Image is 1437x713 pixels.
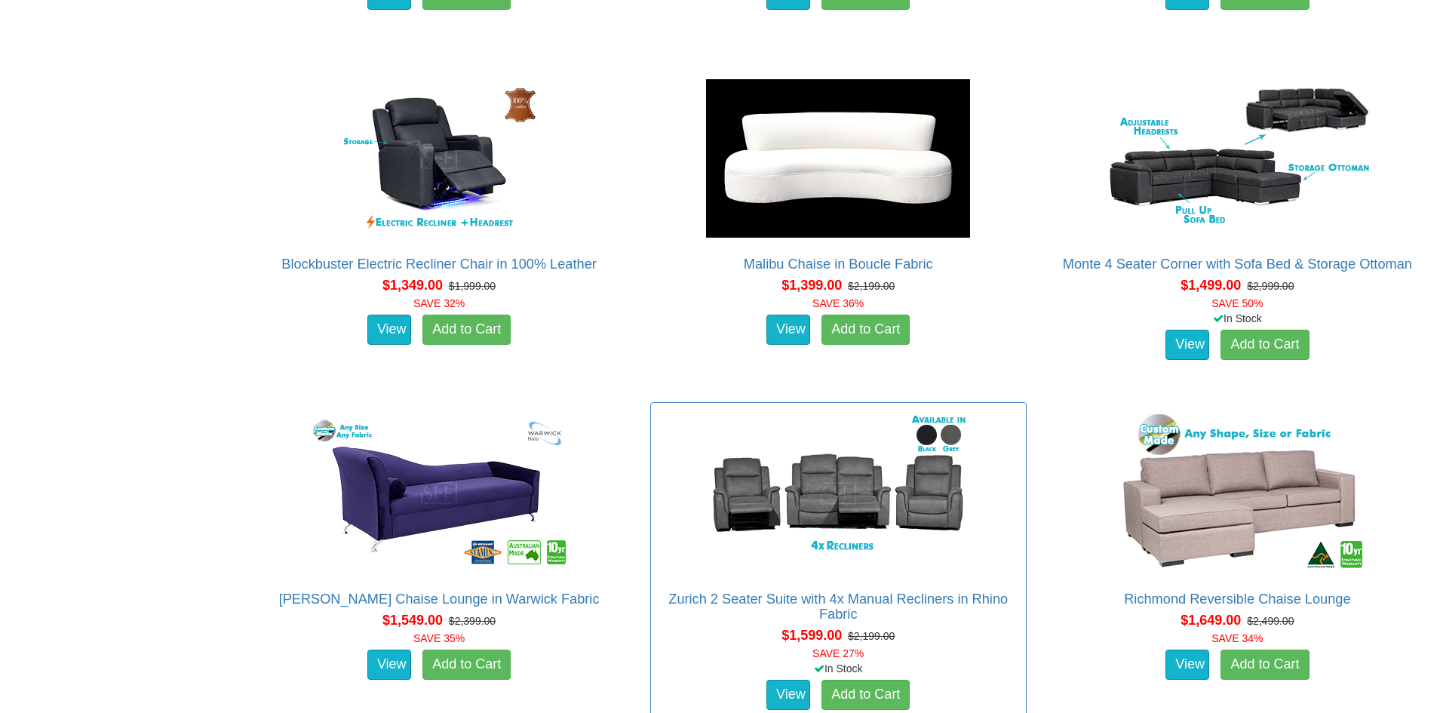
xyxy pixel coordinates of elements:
[382,613,443,628] span: $1,549.00
[647,661,1030,676] div: In Stock
[422,315,511,345] a: Add to Cart
[413,297,465,309] font: SAVE 32%
[281,257,597,272] a: Blockbuster Electric Recliner Chair in 100% Leather
[1211,297,1263,309] font: SAVE 50%
[766,315,810,345] a: View
[766,680,810,710] a: View
[812,647,864,659] font: SAVE 27%
[1101,410,1373,576] img: Richmond Reversible Chaise Lounge
[303,75,575,241] img: Blockbuster Electric Recliner Chair in 100% Leather
[821,680,910,710] a: Add to Cart
[1101,75,1373,241] img: Monte 4 Seater Corner with Sofa Bed & Storage Ottoman
[449,615,496,627] del: $2,399.00
[848,630,895,642] del: $2,199.00
[1211,632,1263,644] font: SAVE 34%
[422,650,511,680] a: Add to Cart
[1165,330,1209,360] a: View
[781,278,842,293] span: $1,399.00
[812,297,864,309] font: SAVE 36%
[413,632,465,644] font: SAVE 35%
[367,315,411,345] a: View
[744,257,933,272] a: Malibu Chaise in Boucle Fabric
[702,75,974,241] img: Malibu Chaise in Boucle Fabric
[449,280,496,292] del: $1,999.00
[1221,650,1309,680] a: Add to Cart
[702,410,974,576] img: Zurich 2 Seater Suite with 4x Manual Recliners in Rhino Fabric
[1046,311,1429,326] div: In Stock
[382,278,443,293] span: $1,349.00
[821,315,910,345] a: Add to Cart
[848,280,895,292] del: $2,199.00
[279,592,600,607] a: [PERSON_NAME] Chaise Lounge in Warwick Fabric
[1247,615,1294,627] del: $2,499.00
[1063,257,1412,272] a: Monte 4 Seater Corner with Sofa Bed & Storage Ottoman
[1165,650,1209,680] a: View
[1124,592,1350,607] a: Richmond Reversible Chaise Lounge
[367,650,411,680] a: View
[1221,330,1309,360] a: Add to Cart
[1181,278,1241,293] span: $1,499.00
[1247,280,1294,292] del: $2,999.00
[1181,613,1241,628] span: $1,649.00
[303,410,575,576] img: Romeo Chaise Lounge in Warwick Fabric
[781,628,842,643] span: $1,599.00
[668,592,1008,622] a: Zurich 2 Seater Suite with 4x Manual Recliners in Rhino Fabric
